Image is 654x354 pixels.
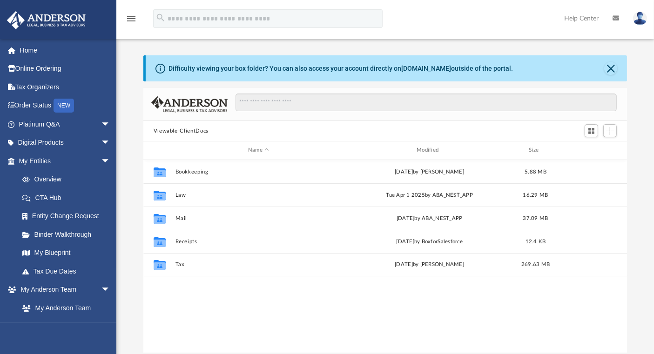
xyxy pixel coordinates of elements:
span: 12.4 KB [525,239,546,244]
div: Modified [346,146,513,154]
span: 37.09 MB [523,215,548,220]
span: 5.88 MB [525,169,546,174]
button: Close [604,62,617,75]
div: [DATE] by ABA_NEST_APP [346,214,512,222]
div: Tue Apr 1 2025 by ABA_NEST_APP [346,191,512,199]
div: NEW [54,99,74,113]
div: [DATE] by BoxforSalesforce [346,237,512,246]
div: Difficulty viewing your box folder? You can also access your account directly on outside of the p... [169,64,513,73]
div: [DATE] by [PERSON_NAME] [346,167,512,176]
a: Tax Organizers [7,78,124,96]
button: Bookkeeping [175,169,342,175]
span: arrow_drop_down [101,115,120,134]
a: Online Ordering [7,60,124,78]
a: My Anderson Team [13,299,115,317]
button: Receipts [175,239,342,245]
div: grid [143,160,627,353]
a: Platinum Q&Aarrow_drop_down [7,115,124,134]
i: search [155,13,166,23]
button: Mail [175,215,342,221]
a: My Blueprint [13,244,120,262]
a: Tax Due Dates [13,262,124,281]
div: Size [517,146,554,154]
img: User Pic [633,12,647,25]
span: arrow_drop_down [101,281,120,300]
div: Name [175,146,342,154]
div: id [148,146,171,154]
a: Overview [13,170,124,189]
div: id [558,146,623,154]
a: menu [126,18,137,24]
button: Switch to Grid View [585,124,599,137]
span: arrow_drop_down [101,152,120,171]
i: menu [126,13,137,24]
input: Search files and folders [236,94,617,111]
a: Binder Walkthrough [13,225,124,244]
button: Add [603,124,617,137]
a: My Entitiesarrow_drop_down [7,152,124,170]
a: CTA Hub [13,188,124,207]
button: Viewable-ClientDocs [154,127,209,135]
button: Law [175,192,342,198]
img: Anderson Advisors Platinum Portal [4,11,88,29]
a: My Anderson Teamarrow_drop_down [7,281,120,299]
span: 16.29 MB [523,192,548,197]
a: Home [7,41,124,60]
span: arrow_drop_down [101,134,120,153]
a: Anderson System [13,317,120,336]
a: Order StatusNEW [7,96,124,115]
div: [DATE] by [PERSON_NAME] [346,260,512,269]
a: [DOMAIN_NAME] [401,65,451,72]
span: 269.63 MB [521,262,550,267]
a: Entity Change Request [13,207,124,226]
a: Digital Productsarrow_drop_down [7,134,124,152]
button: Tax [175,261,342,267]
